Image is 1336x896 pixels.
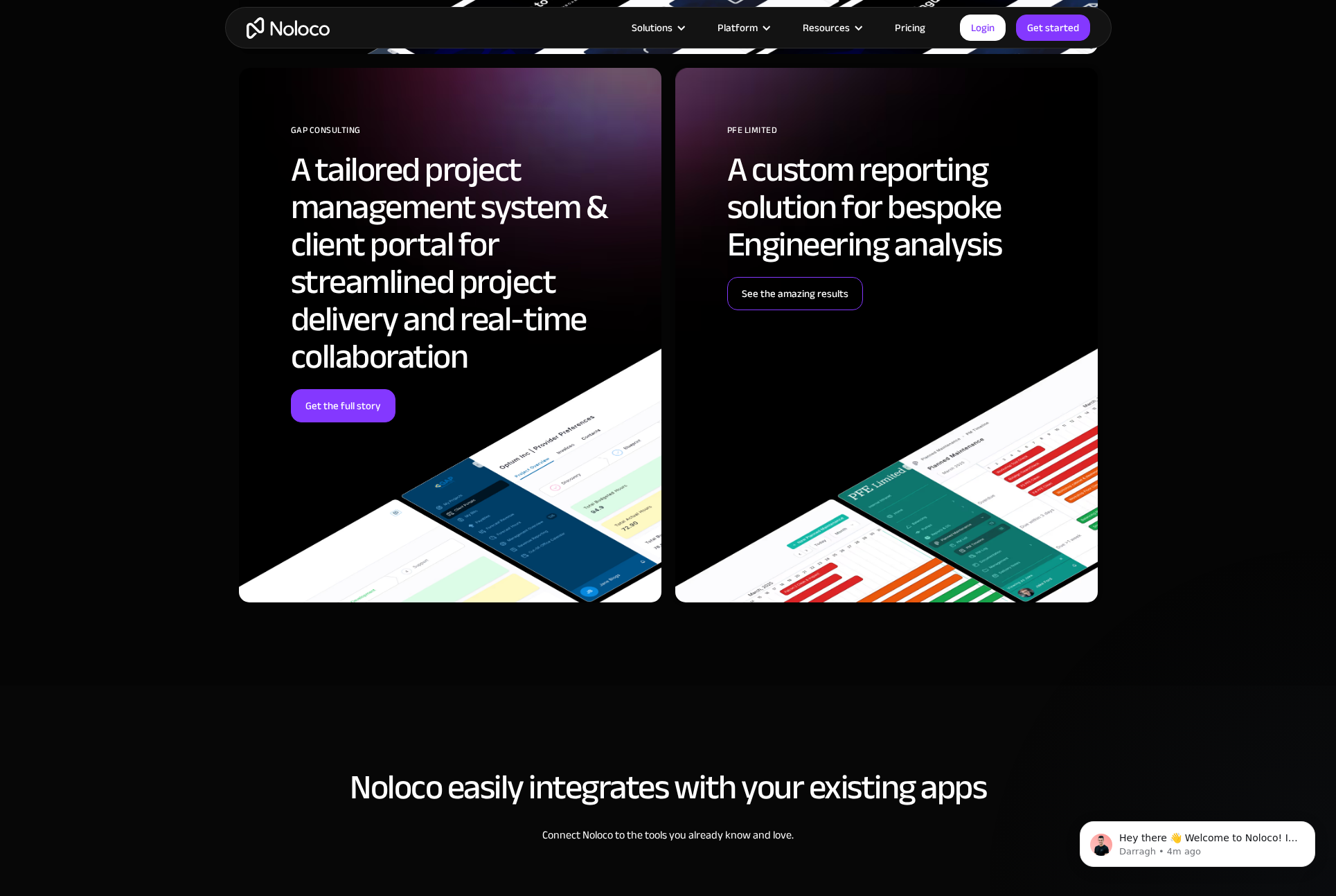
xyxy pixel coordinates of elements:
iframe: Intercom notifications message [1059,792,1336,889]
a: home [247,17,330,39]
div: GAP Consulting [291,120,641,151]
h2: Noloco easily integrates with your existing apps [239,769,1098,806]
a: Get started [1016,15,1090,41]
div: Solutions [614,19,700,37]
div: PFE Limited [727,120,1077,151]
div: Platform [718,19,758,37]
a: Get the full story [291,389,395,422]
div: Connect Noloco to the tools you already know and love. [485,827,852,843]
a: Login [960,15,1006,41]
h2: A custom reporting solution for bespoke Engineering analysis [727,151,1077,263]
div: Resources [785,19,878,37]
a: See the amazing results [727,277,863,310]
h2: A tailored project management system & client portal for streamlined project delivery and real-ti... [291,151,641,375]
a: Pricing [878,19,943,37]
div: Solutions [632,19,673,37]
div: Platform [700,19,785,37]
div: Resources [803,19,850,37]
